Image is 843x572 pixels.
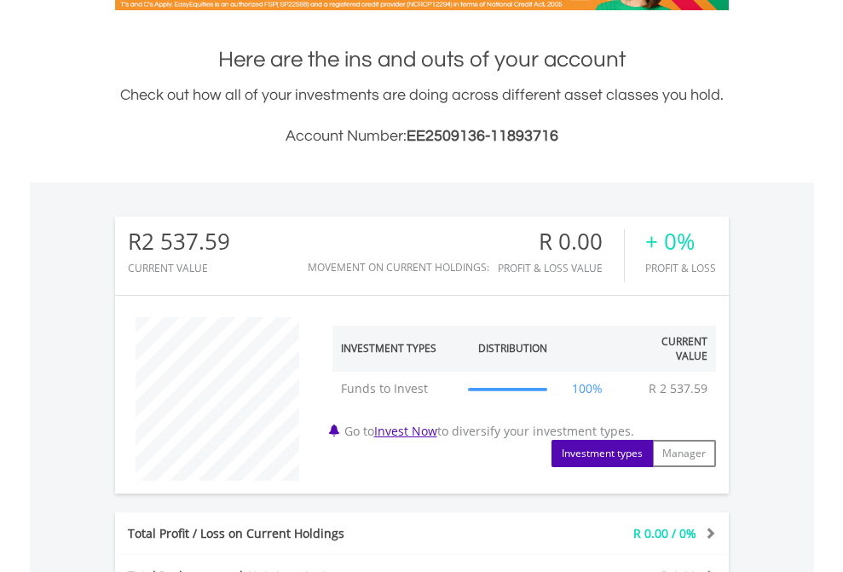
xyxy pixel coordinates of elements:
[478,341,547,355] div: Distribution
[115,44,729,75] h1: Here are the ins and outs of your account
[128,229,230,254] div: R2 537.59
[498,229,624,254] div: R 0.00
[374,423,437,439] a: Invest Now
[633,525,696,541] span: R 0.00 / 0%
[645,263,716,274] div: Profit & Loss
[308,262,489,273] div: Movement on Current Holdings:
[652,440,716,467] button: Manager
[128,263,230,274] div: CURRENT VALUE
[320,309,729,467] div: Go to to diversify your investment types.
[620,326,716,372] th: Current Value
[407,128,558,144] span: EE2509136-11893716
[115,525,473,542] div: Total Profit / Loss on Current Holdings
[332,326,460,372] th: Investment Types
[556,372,620,406] td: 100%
[498,263,624,274] div: Profit & Loss Value
[645,229,716,254] div: + 0%
[115,124,729,148] h3: Account Number:
[115,84,729,148] div: Check out how all of your investments are doing across different asset classes you hold.
[332,372,460,406] td: Funds to Invest
[640,372,716,406] td: R 2 537.59
[551,440,653,467] button: Investment types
